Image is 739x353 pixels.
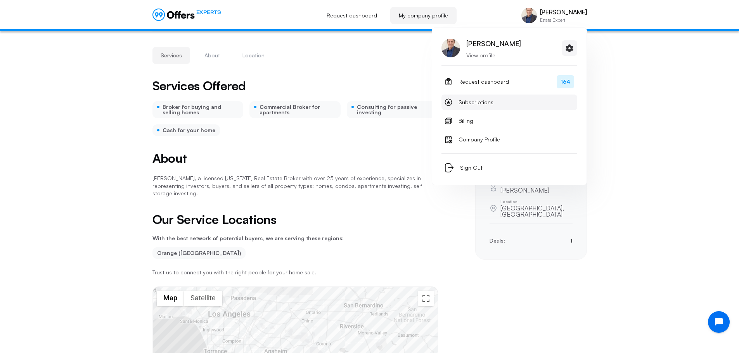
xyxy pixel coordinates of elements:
[466,37,521,50] p: [PERSON_NAME]
[152,247,246,259] li: Orange ([GEOGRAPHIC_DATA])
[184,291,222,306] button: Show satellite imagery
[152,47,190,64] button: Services
[418,291,434,306] button: Toggle fullscreen view
[466,52,521,59] p: View profile
[157,291,184,306] button: Show street map
[249,101,341,118] div: Commercial Broker for apartments
[318,7,386,24] a: Request dashboard
[441,132,577,147] a: Company Profile
[441,95,577,110] a: Subscriptions
[459,116,473,126] span: Billing
[557,75,574,88] span: 164
[152,152,438,165] h2: About
[390,7,457,24] a: My company profile
[500,187,549,193] p: [PERSON_NAME]
[441,113,577,129] a: Billing
[152,124,220,136] div: Cash for your home
[500,205,573,217] p: [GEOGRAPHIC_DATA], [GEOGRAPHIC_DATA]
[234,47,273,64] button: Location
[459,77,509,86] span: Request dashboard
[152,101,244,118] div: Broker for buying and selling homes
[459,135,500,144] span: Company Profile
[540,9,587,16] p: [PERSON_NAME]
[459,98,493,107] span: Subscriptions
[152,174,438,197] p: [PERSON_NAME], a licensed [US_STATE] Real Estate Broker with over 25 years of experience, special...
[441,37,521,59] a: Scott Mednick[PERSON_NAME]View profile
[196,47,228,64] button: About
[570,236,573,245] p: 1
[152,236,438,241] p: With the best network of potential buyers, we are serving these regions:
[152,268,438,277] p: Trust us to connect you with the right people for your home sale.
[152,79,246,92] h2: Services Offered
[500,182,549,186] p: Contact name
[521,8,537,23] img: Scott Mednick
[540,18,587,22] p: Estate Expert
[441,160,577,176] button: Sign Out
[490,236,505,245] p: Deals:
[441,39,460,57] img: Scott Mednick
[347,101,438,118] div: Consulting for passive investing
[196,9,221,16] span: EXPERTS
[441,72,577,91] a: Request dashboard164
[152,9,221,21] a: EXPERTS
[152,213,438,226] h2: Our Service Locations
[460,163,483,172] span: Sign Out
[500,200,573,203] p: Location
